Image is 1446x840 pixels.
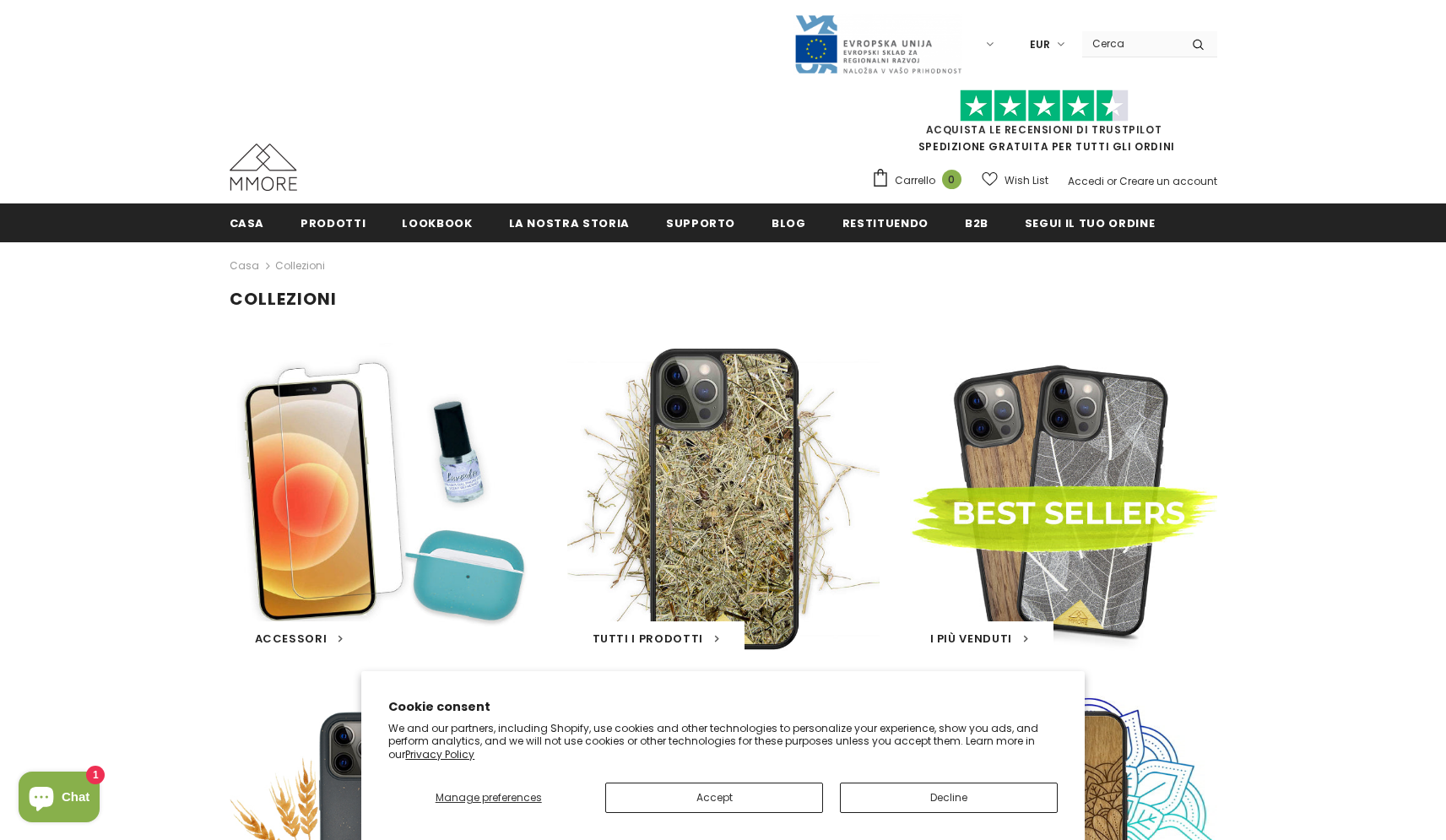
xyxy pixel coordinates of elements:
[255,631,328,647] span: Accessori
[1030,36,1050,53] span: EUR
[942,170,961,189] span: 0
[960,89,1129,122] img: Fidati di Pilot Stars
[275,256,325,276] span: Collezioni
[842,203,929,241] a: Restituendo
[605,783,823,813] button: Accept
[593,631,720,648] a: Tutti i Prodotti
[1025,215,1155,231] span: Segui il tuo ordine
[230,203,265,241] a: Casa
[1107,174,1117,188] span: or
[230,289,1217,310] h1: Collezioni
[593,631,703,647] span: Tutti i Prodotti
[965,215,988,231] span: B2B
[402,203,472,241] a: Lookbook
[871,168,970,193] a: Carrello 0
[793,14,962,75] img: Javni Razpis
[255,631,344,648] a: Accessori
[930,631,1012,647] span: I Più Venduti
[793,36,962,51] a: Javni Razpis
[388,722,1058,761] p: We and our partners, including Shopify, use cookies and other technologies to personalize your ex...
[230,144,297,191] img: Casi MMORE
[509,215,630,231] span: La nostra storia
[301,203,366,241] a: Prodotti
[388,698,1058,716] h2: Cookie consent
[1025,203,1155,241] a: Segui il tuo ordine
[1005,172,1048,189] span: Wish List
[509,203,630,241] a: La nostra storia
[230,215,265,231] span: Casa
[895,172,935,189] span: Carrello
[388,783,588,813] button: Manage preferences
[402,215,472,231] span: Lookbook
[840,783,1058,813] button: Decline
[842,215,929,231] span: Restituendo
[772,215,806,231] span: Blog
[301,215,366,231] span: Prodotti
[14,772,105,826] inbox-online-store-chat: Shopify online store chat
[1068,174,1104,188] a: Accedi
[405,747,474,761] a: Privacy Policy
[926,122,1162,137] a: Acquista le recensioni di TrustPilot
[772,203,806,241] a: Blog
[982,165,1048,195] a: Wish List
[965,203,988,241] a: B2B
[666,203,735,241] a: supporto
[666,215,735,231] span: supporto
[930,631,1029,648] a: I Più Venduti
[871,97,1217,154] span: SPEDIZIONE GRATUITA PER TUTTI GLI ORDINI
[230,256,259,276] a: Casa
[1082,31,1179,56] input: Search Site
[436,790,542,805] span: Manage preferences
[1119,174,1217,188] a: Creare un account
